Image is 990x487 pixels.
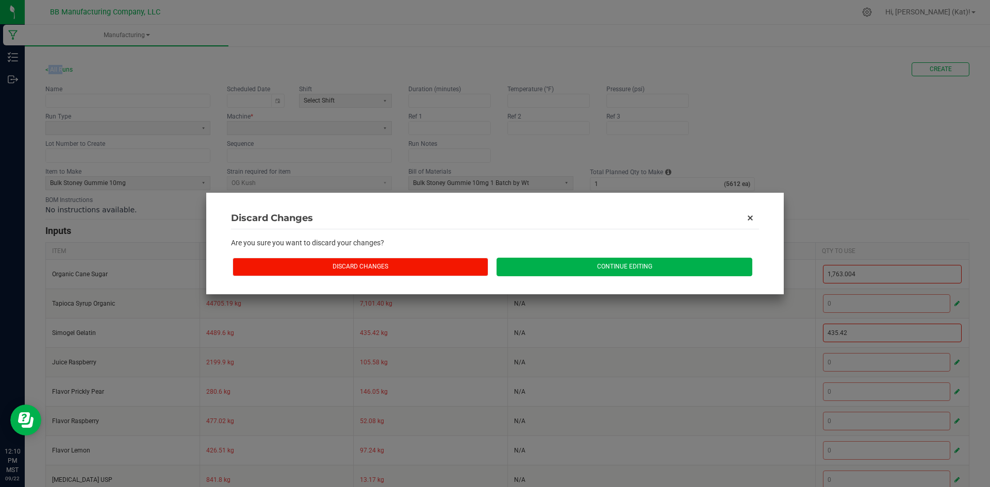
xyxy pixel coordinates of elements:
[231,229,759,256] div: Are you sure you want to discard your changes?
[233,258,488,276] button: Discard Changes
[739,207,761,229] button: Close
[10,405,41,435] iframe: Resource center
[497,258,752,276] button: Continue Editing
[231,211,739,225] span: Discard Changes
